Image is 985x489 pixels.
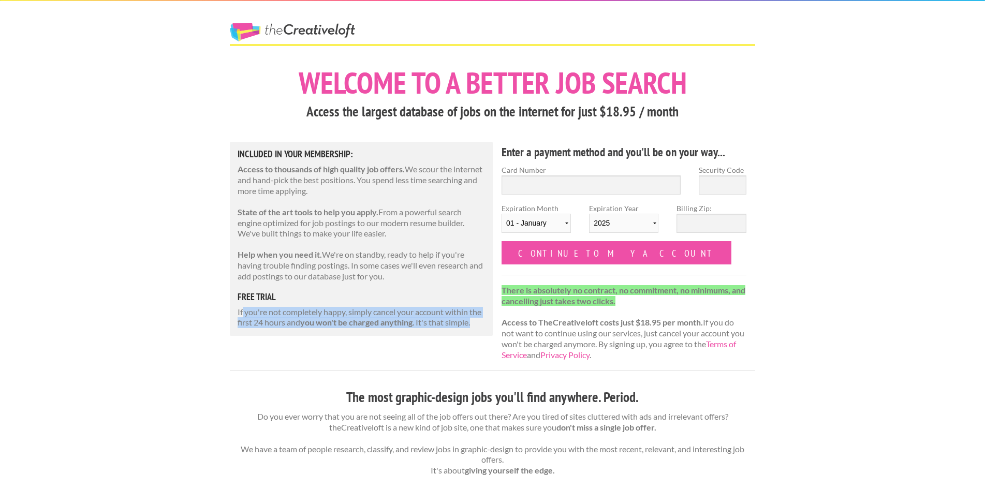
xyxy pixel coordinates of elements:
label: Expiration Year [589,203,658,241]
strong: Help when you need it. [238,249,322,259]
a: The Creative Loft [230,23,355,41]
h5: free trial [238,292,485,302]
select: Expiration Year [589,214,658,233]
a: Terms of Service [502,339,736,360]
strong: you won't be charged anything [300,317,413,327]
strong: giving yourself the edge. [465,465,555,475]
select: Expiration Month [502,214,571,233]
h1: Welcome to a better job search [230,68,755,98]
strong: State of the art tools to help you apply. [238,207,378,217]
strong: There is absolutely no contract, no commitment, no minimums, and cancelling just takes two clicks. [502,285,745,306]
strong: Access to TheCreativeloft costs just $18.95 per month. [502,317,703,327]
p: If you do not want to continue using our services, just cancel your account you won't be charged ... [502,285,746,361]
h5: Included in Your Membership: [238,150,485,159]
p: From a powerful search engine optimized for job postings to our modern resume builder. We've buil... [238,207,485,239]
label: Security Code [699,165,746,175]
label: Expiration Month [502,203,571,241]
h3: Access the largest database of jobs on the internet for just $18.95 / month [230,102,755,122]
strong: don't miss a single job offer. [556,422,656,432]
label: Billing Zip: [677,203,746,214]
a: Privacy Policy [540,350,590,360]
p: We scour the internet and hand-pick the best positions. You spend less time searching and more ti... [238,164,485,196]
p: Do you ever worry that you are not seeing all of the job offers out there? Are you tired of sites... [230,411,755,476]
h3: The most graphic-design jobs you'll find anywhere. Period. [230,388,755,407]
strong: Access to thousands of high quality job offers. [238,164,405,174]
p: We're on standby, ready to help if you're having trouble finding postings. In some cases we'll ev... [238,249,485,281]
label: Card Number [502,165,681,175]
h4: Enter a payment method and you'll be on your way... [502,144,746,160]
p: If you're not completely happy, simply cancel your account within the first 24 hours and . It's t... [238,307,485,329]
input: Continue to my account [502,241,731,264]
